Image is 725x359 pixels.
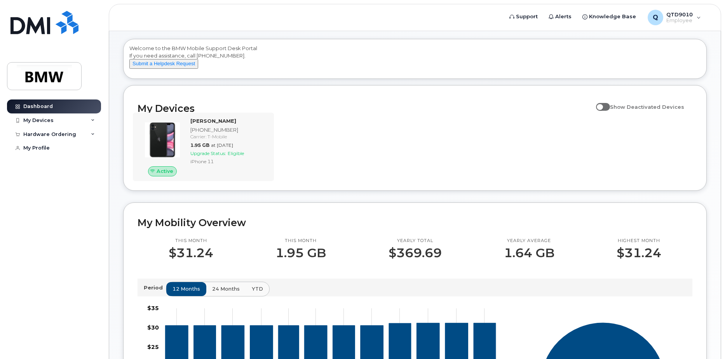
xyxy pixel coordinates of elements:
[190,142,209,148] span: 1.95 GB
[691,325,719,353] iframe: Messenger Launcher
[147,305,159,312] tspan: $35
[144,121,181,159] img: iPhone_11.jpg
[138,117,269,176] a: Active[PERSON_NAME][PHONE_NUMBER]Carrier: T-Mobile1.95 GBat [DATE]Upgrade Status:EligibleiPhone 11
[129,60,198,66] a: Submit a Helpdesk Request
[555,13,572,21] span: Alerts
[653,13,658,22] span: Q
[389,238,442,244] p: Yearly total
[617,246,661,260] p: $31.24
[589,13,636,21] span: Knowledge Base
[169,238,213,244] p: This month
[138,217,692,228] h2: My Mobility Overview
[147,324,159,331] tspan: $30
[190,150,226,156] span: Upgrade Status:
[169,246,213,260] p: $31.24
[516,13,538,21] span: Support
[543,9,577,24] a: Alerts
[138,103,592,114] h2: My Devices
[190,133,266,140] div: Carrier: T-Mobile
[610,104,684,110] span: Show Deactivated Devices
[147,343,159,350] tspan: $25
[144,284,166,291] p: Period
[190,126,266,134] div: [PHONE_NUMBER]
[228,150,244,156] span: Eligible
[190,158,266,165] div: iPhone 11
[212,285,240,293] span: 24 months
[666,11,693,17] span: QTD9010
[157,167,173,175] span: Active
[129,45,701,76] div: Welcome to the BMW Mobile Support Desk Portal If you need assistance, call [PHONE_NUMBER].
[275,238,326,244] p: This month
[504,246,554,260] p: 1.64 GB
[666,17,693,24] span: Employee
[190,118,236,124] strong: [PERSON_NAME]
[642,10,706,25] div: QTD9010
[252,285,263,293] span: YTD
[596,99,602,106] input: Show Deactivated Devices
[504,238,554,244] p: Yearly average
[275,246,326,260] p: 1.95 GB
[577,9,641,24] a: Knowledge Base
[504,9,543,24] a: Support
[389,246,442,260] p: $369.69
[129,59,198,69] button: Submit a Helpdesk Request
[617,238,661,244] p: Highest month
[211,142,233,148] span: at [DATE]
